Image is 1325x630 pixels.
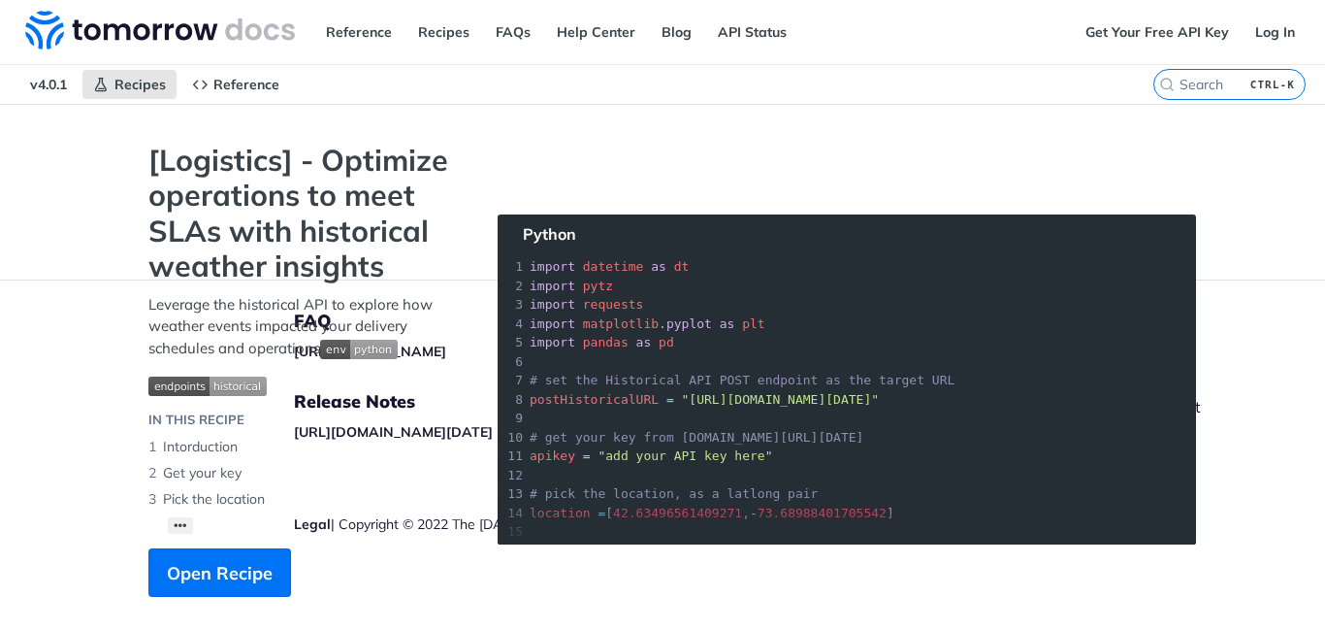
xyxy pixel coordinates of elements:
li: Pick the location [148,486,459,513]
svg: Search [1159,77,1175,92]
a: Recipes [82,70,177,99]
span: v4.0.1 [19,70,78,99]
span: Expand image [148,374,459,396]
span: Expand image [320,339,398,357]
a: Log In [1244,17,1306,47]
strong: [Logistics] - Optimize operations to meet SLAs with historical weather insights [148,143,459,284]
span: Recipes [114,76,166,93]
div: IN THIS RECIPE [148,411,244,430]
a: Reference [181,70,290,99]
p: Leverage the historical API to explore how weather events impacted your delivery schedules and op... [148,294,459,360]
img: Tomorrow.io Weather API Docs [25,11,295,50]
span: Reference [213,76,279,93]
kbd: CTRL-K [1245,75,1300,94]
span: Open Recipe [167,560,273,586]
img: endpoint [148,377,267,396]
a: Reference [315,17,403,47]
a: FAQs [485,17,541,47]
img: env [320,340,398,359]
a: API Status [707,17,797,47]
button: ••• [168,517,193,534]
a: Recipes [407,17,480,47]
a: Blog [651,17,702,47]
button: Open Recipe [148,548,291,597]
li: Intorduction [148,434,459,460]
li: Get your key [148,460,459,486]
a: Help Center [546,17,646,47]
a: Get Your Free API Key [1075,17,1240,47]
